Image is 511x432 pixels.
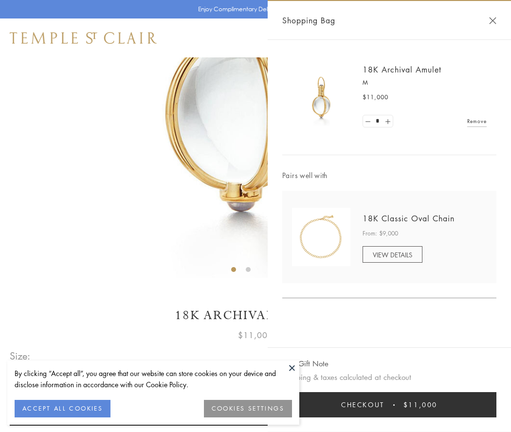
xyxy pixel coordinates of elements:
[10,307,501,324] h1: 18K Archival Amulet
[238,329,273,342] span: $11,000
[282,371,496,383] p: Shipping & taxes calculated at checkout
[198,4,309,14] p: Enjoy Complimentary Delivery & Returns
[292,208,350,266] img: N88865-OV18
[363,92,388,102] span: $11,000
[282,358,328,370] button: Add Gift Note
[403,399,438,410] span: $11,000
[282,392,496,417] button: Checkout $11,000
[15,400,110,417] button: ACCEPT ALL COOKIES
[204,400,292,417] button: COOKIES SETTINGS
[15,368,292,390] div: By clicking “Accept all”, you agree that our website can store cookies on your device and disclos...
[489,17,496,24] button: Close Shopping Bag
[383,115,392,127] a: Set quantity to 2
[282,170,496,181] span: Pairs well with
[363,115,373,127] a: Set quantity to 0
[292,68,350,126] img: 18K Archival Amulet
[10,348,31,364] span: Size:
[341,399,384,410] span: Checkout
[363,78,487,88] p: M
[10,32,157,44] img: Temple St. Clair
[363,229,398,238] span: From: $9,000
[467,116,487,126] a: Remove
[363,213,455,224] a: 18K Classic Oval Chain
[363,64,441,75] a: 18K Archival Amulet
[363,246,422,263] a: VIEW DETAILS
[282,14,335,27] span: Shopping Bag
[373,250,412,259] span: VIEW DETAILS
